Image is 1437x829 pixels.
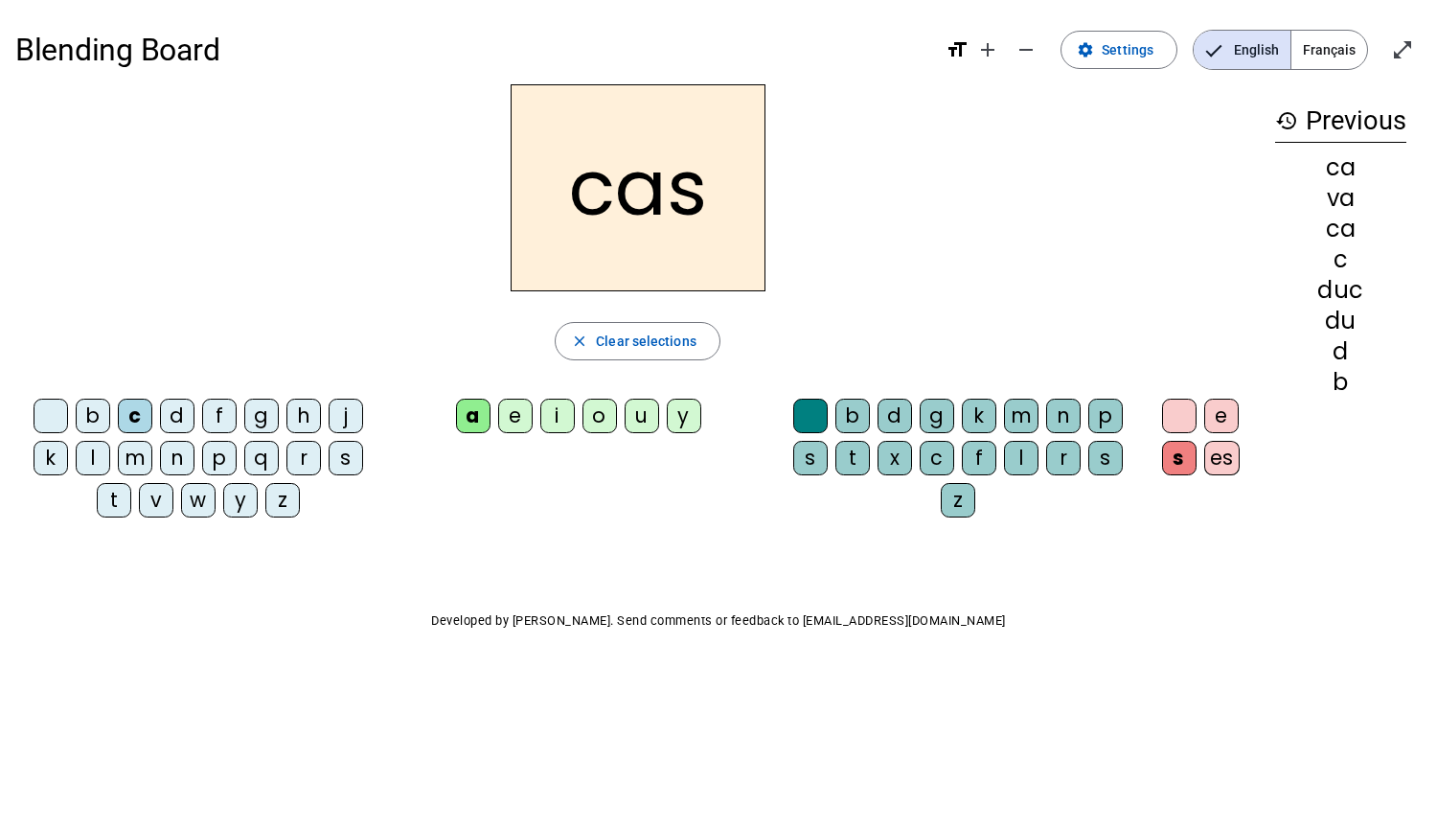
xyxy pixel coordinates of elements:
h2: cas [511,84,765,291]
button: Clear selections [555,322,720,360]
mat-icon: open_in_full [1391,38,1414,61]
button: Decrease font size [1007,31,1045,69]
div: l [1004,441,1038,475]
mat-icon: history [1275,109,1298,132]
div: k [962,399,996,433]
div: d [1275,340,1406,363]
div: j [329,399,363,433]
div: o [582,399,617,433]
div: va [1275,187,1406,210]
div: u [625,399,659,433]
div: x [878,441,912,475]
h3: Previous [1275,100,1406,143]
div: f [202,399,237,433]
div: p [202,441,237,475]
div: ca [1275,218,1406,241]
div: h [286,399,321,433]
div: r [286,441,321,475]
h1: Blending Board [15,19,930,81]
div: y [667,399,701,433]
div: c [920,441,954,475]
span: Français [1291,31,1367,69]
div: b [1275,371,1406,394]
div: b [76,399,110,433]
button: Enter full screen [1383,31,1422,69]
div: d [878,399,912,433]
div: i [540,399,575,433]
div: t [97,483,131,518]
div: l [76,441,110,475]
div: e [1204,399,1239,433]
div: z [265,483,300,518]
div: c [118,399,152,433]
div: a [456,399,490,433]
div: f [962,441,996,475]
mat-icon: settings [1077,41,1094,58]
div: t [835,441,870,475]
div: q [244,441,279,475]
mat-icon: add [976,38,999,61]
div: n [1046,399,1081,433]
span: Settings [1102,38,1153,61]
mat-icon: format_size [946,38,969,61]
div: s [329,441,363,475]
button: Settings [1061,31,1177,69]
div: s [1088,441,1123,475]
div: w [181,483,216,518]
div: r [1046,441,1081,475]
div: b [835,399,870,433]
div: d [160,399,194,433]
mat-icon: remove [1015,38,1038,61]
div: z [941,483,975,518]
p: Developed by [PERSON_NAME]. Send comments or feedback to [EMAIL_ADDRESS][DOMAIN_NAME] [15,610,1422,633]
mat-icon: close [571,333,588,350]
mat-button-toggle-group: Language selection [1193,30,1368,70]
div: c [1275,248,1406,271]
div: m [1004,399,1038,433]
div: duc [1275,279,1406,302]
span: Clear selections [596,330,696,353]
div: e [498,399,533,433]
div: m [118,441,152,475]
div: y [223,483,258,518]
div: ca [1275,156,1406,179]
div: p [1088,399,1123,433]
div: n [160,441,194,475]
div: g [244,399,279,433]
div: g [920,399,954,433]
span: English [1194,31,1290,69]
div: es [1204,441,1240,475]
button: Increase font size [969,31,1007,69]
div: s [1162,441,1197,475]
div: s [793,441,828,475]
div: du [1275,310,1406,333]
div: v [139,483,173,518]
div: k [34,441,68,475]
